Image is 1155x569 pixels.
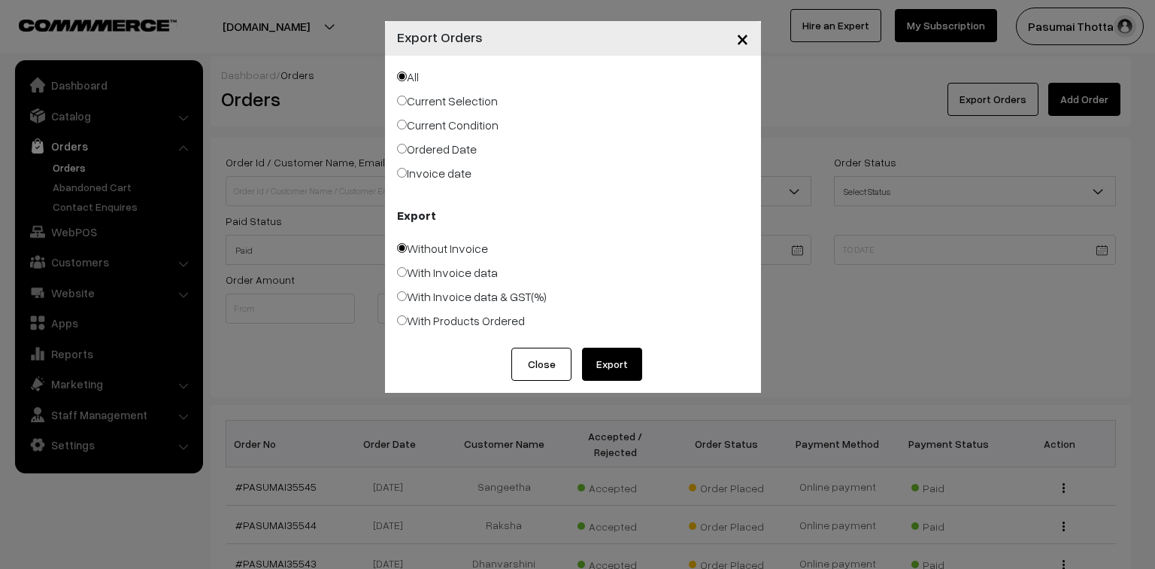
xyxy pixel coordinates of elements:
label: With Products Ordered [397,312,525,330]
label: Current Condition [397,116,499,134]
input: Current Selection [397,96,407,105]
input: All [397,72,407,81]
input: Invoice date [397,168,407,178]
h4: Export Orders [397,27,483,47]
button: Close [511,348,571,381]
input: Without Invoice [397,243,407,253]
button: Export [582,348,642,381]
input: Ordered Date [397,144,407,154]
input: With Invoice data & GST(%) [397,291,407,301]
input: With Invoice data [397,267,407,277]
span: × [736,24,749,52]
label: Ordered Date [397,140,477,158]
b: Export [397,206,436,224]
label: Without Invoice [397,239,488,257]
label: All [397,68,419,86]
label: With Invoice data & GST(%) [397,288,547,306]
label: With Invoice data [397,263,498,281]
label: Invoice date [397,164,471,182]
button: Close [724,15,761,62]
label: Current Selection [397,92,498,110]
input: Current Condition [397,120,407,129]
input: With Products Ordered [397,315,407,325]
